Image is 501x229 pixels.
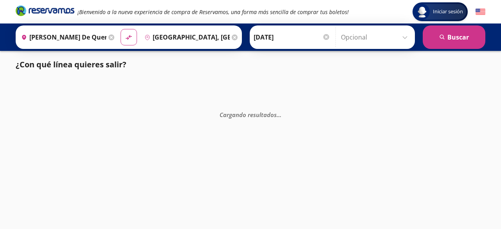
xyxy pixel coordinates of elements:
button: English [476,7,485,17]
i: Brand Logo [16,5,74,16]
em: ¡Bienvenido a la nueva experiencia de compra de Reservamos, una forma más sencilla de comprar tus... [77,8,349,16]
span: Iniciar sesión [430,8,466,16]
input: Buscar Origen [18,27,106,47]
input: Elegir Fecha [254,27,330,47]
button: Buscar [423,25,485,49]
span: . [277,110,278,118]
a: Brand Logo [16,5,74,19]
p: ¿Con qué línea quieres salir? [16,59,126,70]
input: Buscar Destino [141,27,230,47]
span: . [278,110,280,118]
em: Cargando resultados [220,110,281,118]
span: . [280,110,281,118]
input: Opcional [341,27,411,47]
